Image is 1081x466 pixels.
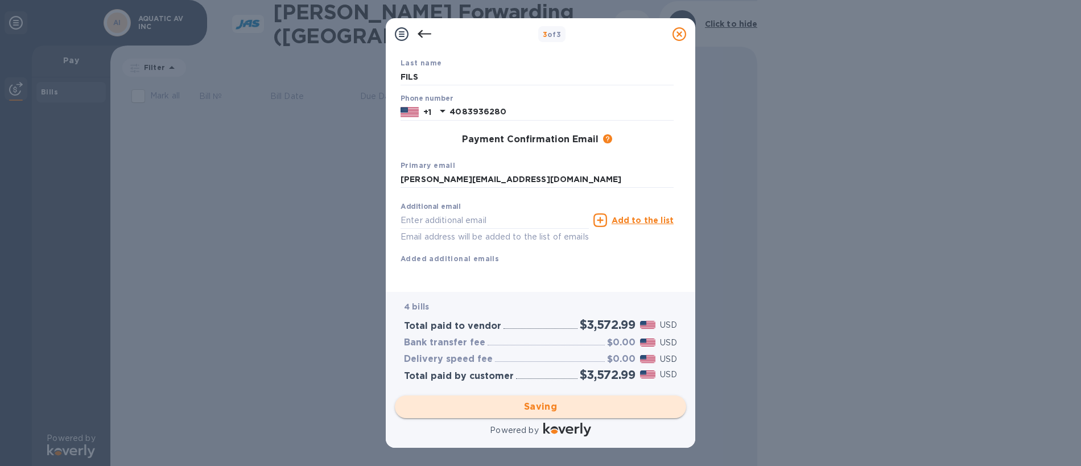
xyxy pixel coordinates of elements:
[660,369,677,381] p: USD
[404,302,429,311] b: 4 bills
[660,337,677,349] p: USD
[640,339,655,347] img: USD
[449,104,674,121] input: Enter your phone number
[404,354,493,365] h3: Delivery speed fee
[490,424,538,436] p: Powered by
[401,96,453,102] label: Phone number
[401,171,674,188] input: Enter your primary name
[580,317,636,332] h2: $3,572.99
[543,30,547,39] span: 3
[640,355,655,363] img: USD
[401,254,499,263] b: Added additional emails
[640,321,655,329] img: USD
[423,106,431,118] p: +1
[401,212,589,229] input: Enter additional email
[612,216,674,225] u: Add to the list
[401,230,589,244] p: Email address will be added to the list of emails
[404,337,485,348] h3: Bank transfer fee
[660,319,677,331] p: USD
[543,423,591,436] img: Logo
[462,134,599,145] h3: Payment Confirmation Email
[404,371,514,382] h3: Total paid by customer
[401,68,674,85] input: Enter your last name
[640,370,655,378] img: USD
[660,353,677,365] p: USD
[607,337,636,348] h3: $0.00
[401,106,419,118] img: US
[543,30,562,39] b: of 3
[401,161,455,170] b: Primary email
[401,204,461,211] label: Additional email
[401,59,442,67] b: Last name
[607,354,636,365] h3: $0.00
[404,321,501,332] h3: Total paid to vendor
[580,368,636,382] h2: $3,572.99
